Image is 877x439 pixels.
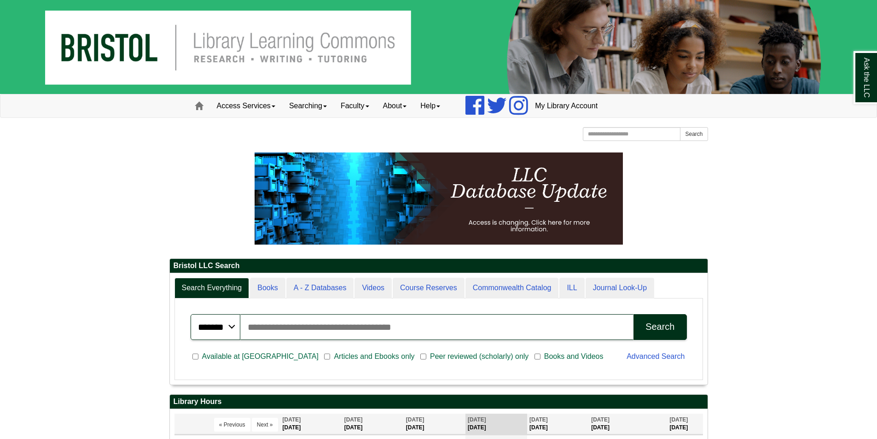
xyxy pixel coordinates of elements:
[527,414,589,434] th: [DATE]
[376,94,414,117] a: About
[334,94,376,117] a: Faculty
[393,278,465,299] a: Course Reserves
[426,351,532,362] span: Peer reviewed (scholarly) only
[680,127,708,141] button: Search
[465,414,527,434] th: [DATE]
[252,418,278,432] button: Next »
[589,414,667,434] th: [DATE]
[559,278,584,299] a: ILL
[210,94,282,117] a: Access Services
[198,351,322,362] span: Available at [GEOGRAPHIC_DATA]
[669,416,688,423] span: [DATE]
[406,416,424,423] span: [DATE]
[280,414,342,434] th: [DATE]
[420,352,426,361] input: Peer reviewed (scholarly) only
[255,152,623,245] img: HTML tutorial
[540,351,607,362] span: Books and Videos
[528,94,604,117] a: My Library Account
[404,414,465,434] th: [DATE]
[591,416,610,423] span: [DATE]
[282,94,334,117] a: Searching
[250,278,285,299] a: Books
[170,395,708,409] h2: Library Hours
[354,278,392,299] a: Videos
[192,352,198,361] input: Available at [GEOGRAPHIC_DATA]
[286,278,354,299] a: A - Z Databases
[633,314,686,340] button: Search
[534,352,540,361] input: Books and Videos
[667,414,703,434] th: [DATE]
[283,416,301,423] span: [DATE]
[324,352,330,361] input: Articles and Ebooks only
[529,416,548,423] span: [DATE]
[465,278,559,299] a: Commonwealth Catalog
[330,351,418,362] span: Articles and Ebooks only
[586,278,654,299] a: Journal Look-Up
[413,94,447,117] a: Help
[627,352,685,360] a: Advanced Search
[344,416,363,423] span: [DATE]
[342,414,404,434] th: [DATE]
[174,278,250,299] a: Search Everything
[170,259,708,273] h2: Bristol LLC Search
[214,418,250,432] button: « Previous
[468,416,486,423] span: [DATE]
[645,322,674,332] div: Search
